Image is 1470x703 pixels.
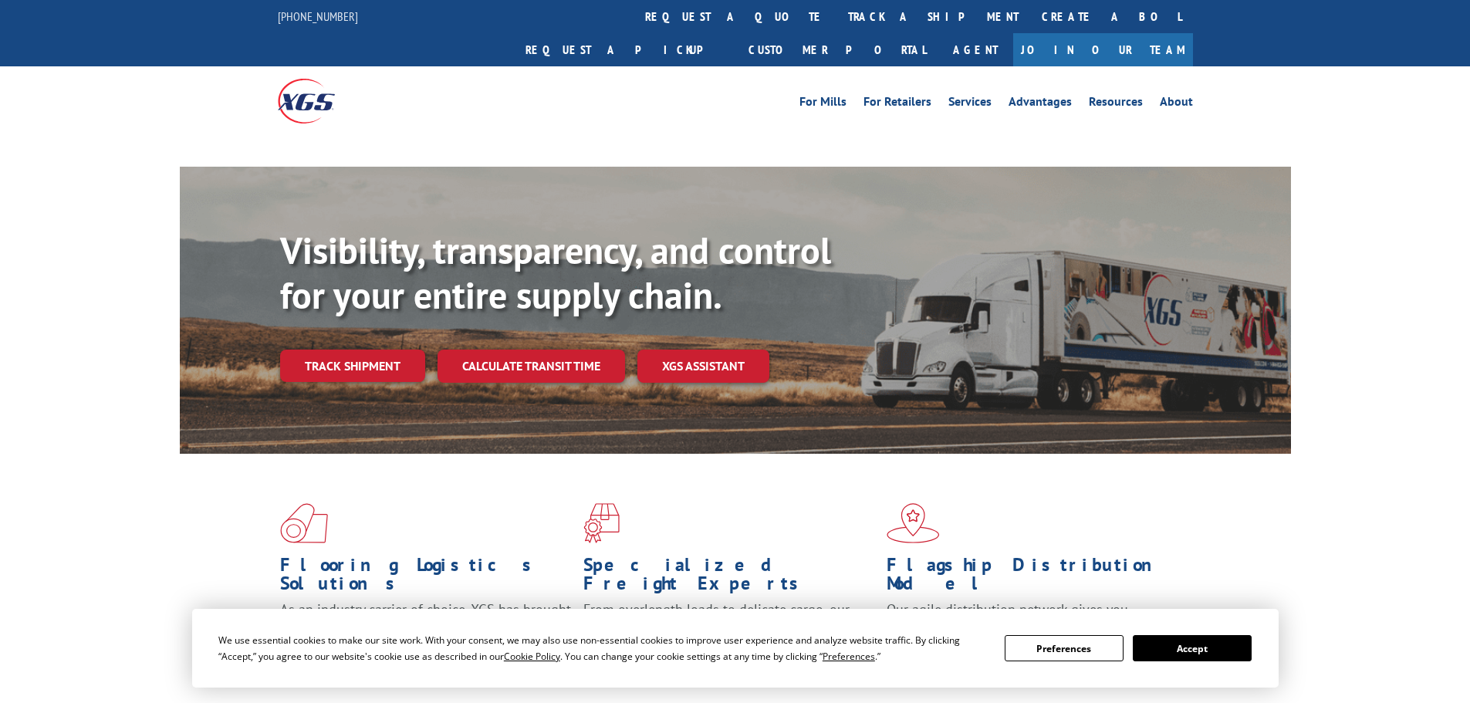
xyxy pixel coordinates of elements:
[280,600,571,655] span: As an industry carrier of choice, XGS has brought innovation and dedication to flooring logistics...
[887,556,1178,600] h1: Flagship Distribution Model
[1089,96,1143,113] a: Resources
[280,556,572,600] h1: Flooring Logistics Solutions
[278,8,358,24] a: [PHONE_NUMBER]
[1005,635,1124,661] button: Preferences
[948,96,992,113] a: Services
[1160,96,1193,113] a: About
[504,650,560,663] span: Cookie Policy
[1013,33,1193,66] a: Join Our Team
[1009,96,1072,113] a: Advantages
[887,600,1171,637] span: Our agile distribution network gives you nationwide inventory management on demand.
[737,33,938,66] a: Customer Portal
[938,33,1013,66] a: Agent
[583,503,620,543] img: xgs-icon-focused-on-flooring-red
[637,350,769,383] a: XGS ASSISTANT
[280,226,831,319] b: Visibility, transparency, and control for your entire supply chain.
[1133,635,1252,661] button: Accept
[218,632,986,664] div: We use essential cookies to make our site work. With your consent, we may also use non-essential ...
[514,33,737,66] a: Request a pickup
[280,503,328,543] img: xgs-icon-total-supply-chain-intelligence-red
[280,350,425,382] a: Track shipment
[799,96,847,113] a: For Mills
[583,600,875,669] p: From overlength loads to delicate cargo, our experienced staff knows the best way to move your fr...
[887,503,940,543] img: xgs-icon-flagship-distribution-model-red
[583,556,875,600] h1: Specialized Freight Experts
[823,650,875,663] span: Preferences
[863,96,931,113] a: For Retailers
[192,609,1279,688] div: Cookie Consent Prompt
[438,350,625,383] a: Calculate transit time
